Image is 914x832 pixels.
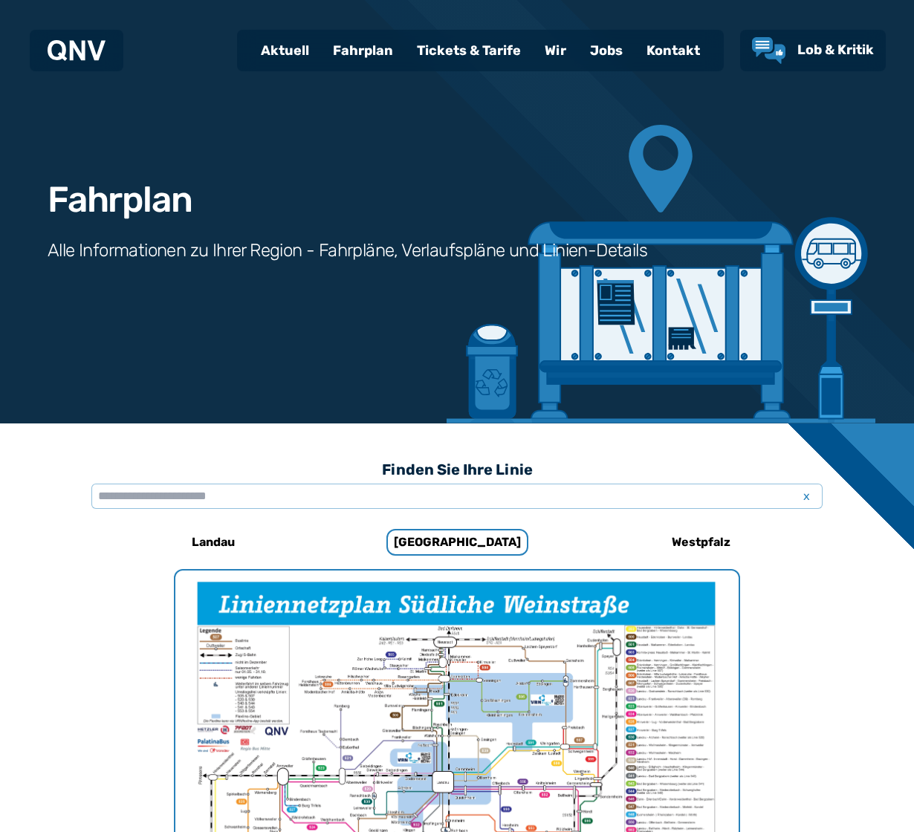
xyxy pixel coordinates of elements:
[752,37,874,64] a: Lob & Kritik
[533,31,578,70] a: Wir
[797,42,874,58] span: Lob & Kritik
[48,182,192,218] h1: Fahrplan
[635,31,712,70] a: Kontakt
[405,31,533,70] a: Tickets & Tarife
[48,40,106,61] img: QNV Logo
[114,524,312,560] a: Landau
[666,530,736,554] h6: Westpfalz
[91,453,823,486] h3: Finden Sie Ihre Linie
[796,487,817,505] span: x
[602,524,800,560] a: Westpfalz
[249,31,321,70] a: Aktuell
[48,238,647,262] h3: Alle Informationen zu Ihrer Region - Fahrpläne, Verlaufspläne und Linien-Details
[321,31,405,70] a: Fahrplan
[358,524,556,560] a: [GEOGRAPHIC_DATA]
[48,36,106,65] a: QNV Logo
[186,530,241,554] h6: Landau
[578,31,635,70] a: Jobs
[386,529,528,556] h6: [GEOGRAPHIC_DATA]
